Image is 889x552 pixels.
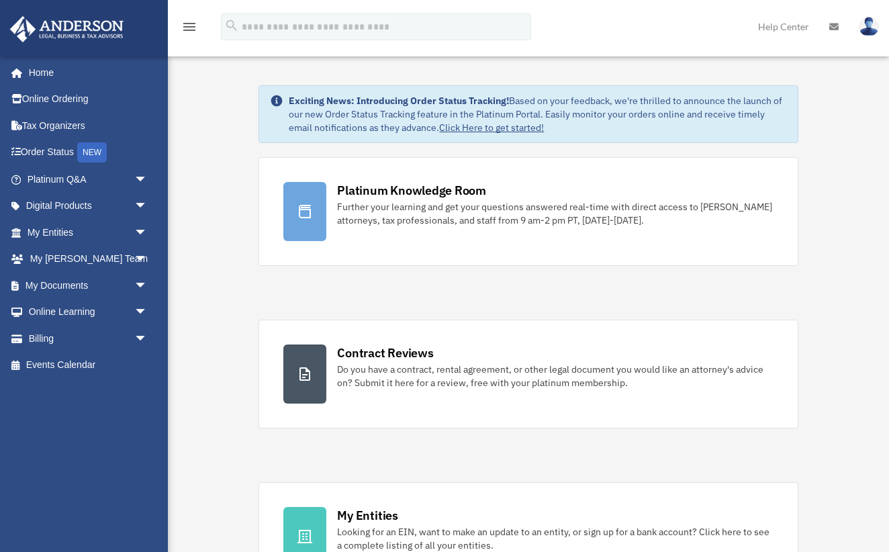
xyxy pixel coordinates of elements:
[259,157,798,266] a: Platinum Knowledge Room Further your learning and get your questions answered real-time with dire...
[9,246,168,273] a: My [PERSON_NAME] Teamarrow_drop_down
[77,142,107,163] div: NEW
[9,325,168,352] a: Billingarrow_drop_down
[134,193,161,220] span: arrow_drop_down
[337,507,397,524] div: My Entities
[9,299,168,326] a: Online Learningarrow_drop_down
[6,16,128,42] img: Anderson Advisors Platinum Portal
[289,94,786,134] div: Based on your feedback, we're thrilled to announce the launch of our new Order Status Tracking fe...
[134,246,161,273] span: arrow_drop_down
[337,363,773,389] div: Do you have a contract, rental agreement, or other legal document you would like an attorney's ad...
[9,193,168,220] a: Digital Productsarrow_drop_down
[181,24,197,35] a: menu
[9,352,168,379] a: Events Calendar
[134,325,161,353] span: arrow_drop_down
[181,19,197,35] i: menu
[337,182,486,199] div: Platinum Knowledge Room
[134,272,161,300] span: arrow_drop_down
[289,95,509,107] strong: Exciting News: Introducing Order Status Tracking!
[337,200,773,227] div: Further your learning and get your questions answered real-time with direct access to [PERSON_NAM...
[859,17,879,36] img: User Pic
[134,166,161,193] span: arrow_drop_down
[337,344,433,361] div: Contract Reviews
[224,18,239,33] i: search
[134,219,161,246] span: arrow_drop_down
[134,299,161,326] span: arrow_drop_down
[9,272,168,299] a: My Documentsarrow_drop_down
[9,59,161,86] a: Home
[9,112,168,139] a: Tax Organizers
[337,525,773,552] div: Looking for an EIN, want to make an update to an entity, or sign up for a bank account? Click her...
[9,86,168,113] a: Online Ordering
[439,122,544,134] a: Click Here to get started!
[9,166,168,193] a: Platinum Q&Aarrow_drop_down
[259,320,798,428] a: Contract Reviews Do you have a contract, rental agreement, or other legal document you would like...
[9,219,168,246] a: My Entitiesarrow_drop_down
[9,139,168,167] a: Order StatusNEW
